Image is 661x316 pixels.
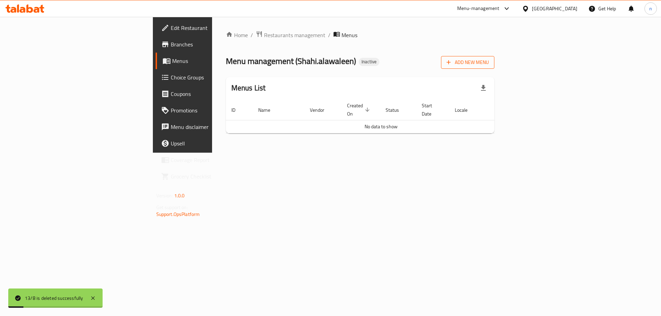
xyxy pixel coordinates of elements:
span: Edit Restaurant [171,24,258,32]
span: Inactive [359,59,379,65]
a: Support.OpsPlatform [156,210,200,219]
span: Menu management ( Shahi.alawaleen ) [226,53,356,69]
span: Vendor [310,106,333,114]
a: Grocery Checklist [156,168,263,185]
div: Menu-management [457,4,500,13]
span: n [649,5,652,12]
span: Upsell [171,139,258,148]
span: Locale [455,106,476,114]
button: Add New Menu [441,56,494,69]
a: Coupons [156,86,263,102]
div: Inactive [359,58,379,66]
a: Branches [156,36,263,53]
th: Actions [485,99,536,120]
span: Menus [342,31,357,39]
div: [GEOGRAPHIC_DATA] [532,5,577,12]
nav: breadcrumb [226,31,495,40]
span: Grocery Checklist [171,172,258,181]
table: enhanced table [226,99,536,133]
span: Start Date [422,101,441,118]
span: Menus [172,57,258,65]
a: Menus [156,53,263,69]
span: Created On [347,101,372,118]
li: / [328,31,330,39]
span: Coupons [171,90,258,98]
a: Choice Groups [156,69,263,86]
span: Coverage Report [171,156,258,164]
h2: Menus List [231,83,266,93]
span: Status [386,106,408,114]
a: Upsell [156,135,263,152]
div: Export file [475,80,492,96]
span: ID [231,106,244,114]
span: Menu disclaimer [171,123,258,131]
span: No data to show [365,122,398,131]
span: Choice Groups [171,73,258,81]
a: Coverage Report [156,152,263,168]
a: Promotions [156,102,263,119]
a: Menu disclaimer [156,119,263,135]
span: Name [258,106,279,114]
a: Edit Restaurant [156,20,263,36]
span: Add New Menu [447,58,489,67]
div: 13/8 is deleted successfully [25,294,83,302]
span: Promotions [171,106,258,115]
span: Get support on: [156,203,188,212]
span: Restaurants management [264,31,325,39]
span: 1.0.0 [174,191,185,200]
span: Version: [156,191,173,200]
span: Branches [171,40,258,48]
a: Restaurants management [256,31,325,40]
